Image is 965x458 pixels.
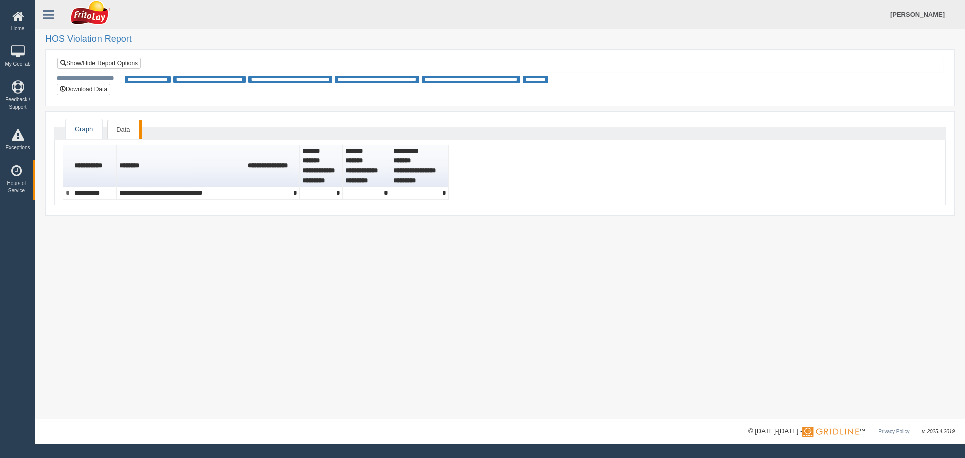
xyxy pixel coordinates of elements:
[72,145,117,187] th: Sort column
[57,58,141,69] a: Show/Hide Report Options
[117,145,245,187] th: Sort column
[66,119,102,140] a: Graph
[107,120,139,140] a: Data
[343,145,391,187] th: Sort column
[57,84,110,95] button: Download Data
[878,429,909,434] a: Privacy Policy
[922,429,955,434] span: v. 2025.4.2019
[391,145,449,187] th: Sort column
[748,426,955,437] div: © [DATE]-[DATE] - ™
[802,427,859,437] img: Gridline
[245,145,300,187] th: Sort column
[300,145,343,187] th: Sort column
